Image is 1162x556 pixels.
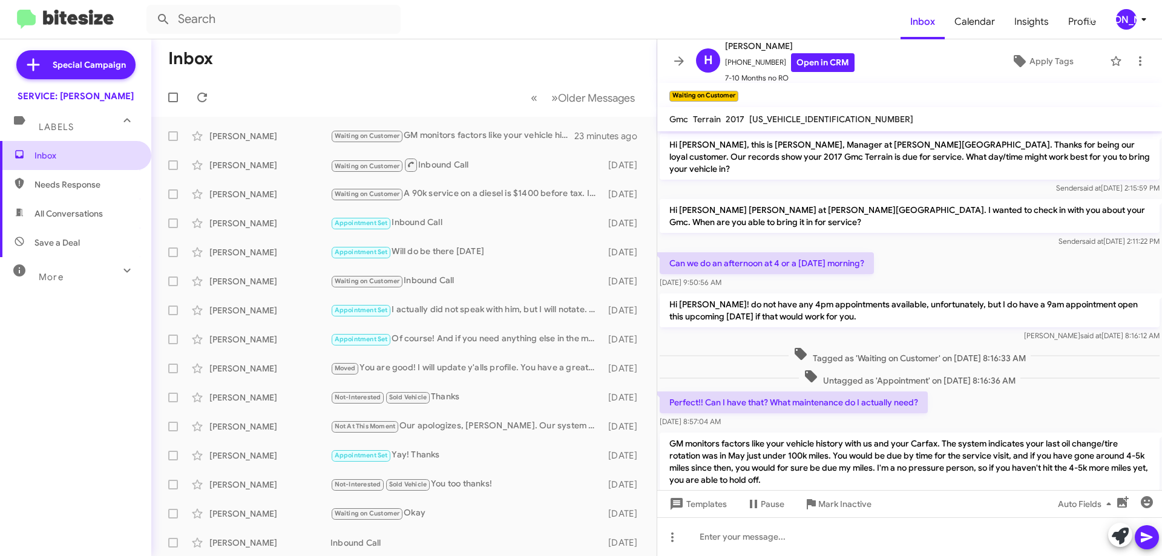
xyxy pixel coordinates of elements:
div: [PERSON_NAME] [1116,9,1137,30]
span: Untagged as 'Appointment' on [DATE] 8:16:36 AM [799,369,1020,387]
span: said at [1082,237,1103,246]
p: Can we do an afternoon at 4 or a [DATE] morning? [660,252,874,274]
div: [DATE] [602,391,647,404]
small: Waiting on Customer [669,91,738,102]
span: Not-Interested [335,393,381,401]
div: [PERSON_NAME] [209,159,330,171]
span: Sold Vehicle [389,393,427,401]
div: [PERSON_NAME] [209,537,330,549]
span: said at [1080,183,1101,192]
span: Moved [335,364,356,372]
div: [PERSON_NAME] [209,508,330,520]
span: Templates [667,493,727,515]
span: Save a Deal [34,237,80,249]
div: [PERSON_NAME] [209,188,330,200]
div: You are good! I will update y'alls profile. You have a great rest of your day and keep enjoying t... [330,361,602,375]
h1: Inbox [168,49,213,68]
span: » [551,90,558,105]
div: [PERSON_NAME] [209,450,330,462]
a: Insights [1005,4,1059,39]
span: [PHONE_NUMBER] [725,53,855,72]
span: 7-10 Months no RO [725,72,855,84]
div: Inbound Call [330,216,602,230]
button: Auto Fields [1048,493,1126,515]
a: Inbox [901,4,945,39]
p: GM monitors factors like your vehicle history with us and your Carfax. The system indicates your ... [660,433,1160,491]
a: Profile [1059,4,1106,39]
button: Pause [737,493,794,515]
p: Perfect!! Can I have that? What maintenance do I actually need? [660,391,928,413]
p: Hi [PERSON_NAME]! do not have any 4pm appointments available, unfortunately, but I do have a 9am ... [660,293,1160,327]
span: All Conversations [34,208,103,220]
div: [PERSON_NAME] [209,333,330,345]
div: [PERSON_NAME] [209,217,330,229]
span: Waiting on Customer [335,509,400,517]
span: 2017 [726,114,744,125]
button: Apply Tags [980,50,1104,72]
button: [PERSON_NAME] [1106,9,1149,30]
div: Okay [330,506,602,520]
span: Apply Tags [1029,50,1074,72]
span: Sold Vehicle [389,480,427,488]
div: [PERSON_NAME] [209,362,330,374]
div: SERVICE: [PERSON_NAME] [18,90,134,102]
span: Needs Response [34,178,137,191]
div: [PERSON_NAME] [209,391,330,404]
div: A 90k service on a diesel is $1400 before tax. It includes: oil change, wiper blades, cabin & eng... [330,187,602,201]
span: Appointment Set [335,335,388,343]
span: Appointment Set [335,451,388,459]
div: [PERSON_NAME] [209,420,330,433]
div: [DATE] [602,537,647,549]
a: Special Campaign [16,50,136,79]
span: Mark Inactive [818,493,871,515]
span: [US_VEHICLE_IDENTIFICATION_NUMBER] [749,114,913,125]
p: Hi [PERSON_NAME] [PERSON_NAME] at [PERSON_NAME][GEOGRAPHIC_DATA]. I wanted to check in with you a... [660,199,1160,233]
div: GM monitors factors like your vehicle history with us and your Carfax. The system indicates your ... [330,129,574,143]
span: Appointment Set [335,306,388,314]
span: More [39,272,64,283]
input: Search [146,5,401,34]
span: Tagged as 'Waiting on Customer' on [DATE] 8:16:33 AM [789,347,1031,364]
nav: Page navigation example [524,85,642,110]
div: [DATE] [602,275,647,287]
div: Inbound Call [330,537,602,549]
button: Previous [524,85,545,110]
span: [DATE] 8:57:04 AM [660,417,721,426]
div: [PERSON_NAME] [209,304,330,316]
div: [DATE] [602,362,647,374]
div: [DATE] [602,420,647,433]
div: [DATE] [602,333,647,345]
div: [DATE] [602,159,647,171]
div: Inbound Call [330,274,602,288]
div: Will do be there [DATE] [330,245,602,259]
span: Appointment Set [335,248,388,256]
span: Gmc [669,114,688,125]
span: Not At This Moment [335,422,396,430]
span: Inbox [34,149,137,162]
div: [DATE] [602,479,647,491]
div: [PERSON_NAME] [209,246,330,258]
span: Pause [761,493,784,515]
span: [DATE] 9:50:56 AM [660,278,721,287]
a: Calendar [945,4,1005,39]
span: Special Campaign [53,59,126,71]
span: Waiting on Customer [335,190,400,198]
div: Thanks [330,390,602,404]
span: Auto Fields [1058,493,1116,515]
span: Older Messages [558,91,635,105]
div: [DATE] [602,246,647,258]
span: [PERSON_NAME] [DATE] 8:16:12 AM [1024,331,1160,340]
span: Sender [DATE] 2:15:59 PM [1056,183,1160,192]
div: [PERSON_NAME] [209,130,330,142]
div: Inbound Call [330,157,602,172]
span: Appointment Set [335,219,388,227]
div: I actually did not speak with him, but I will notate. Thank you, [PERSON_NAME]. Have a great rest... [330,303,602,317]
div: [DATE] [602,304,647,316]
span: « [531,90,537,105]
span: Not-Interested [335,480,381,488]
div: Our apologizes, [PERSON_NAME]. Our system appears to have had a glitch. I am so sorry about that.... [330,419,602,433]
